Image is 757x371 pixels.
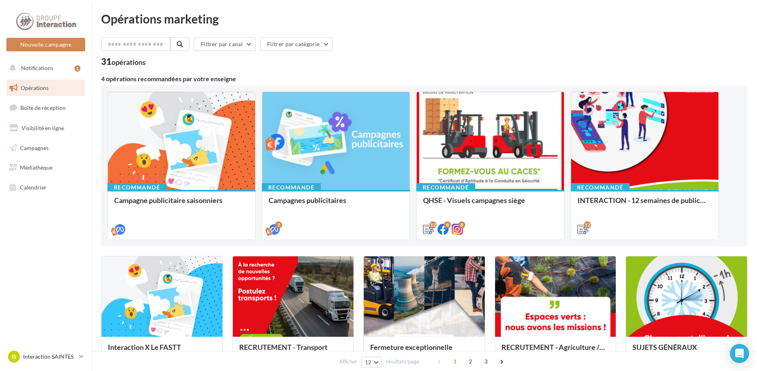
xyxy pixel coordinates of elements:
[21,125,64,131] span: Visibilité en ligne
[429,221,437,228] div: 12
[269,196,403,212] div: Campagnes publicitaires
[111,59,146,66] div: opérations
[578,196,712,212] div: INTERACTION - 12 semaines de publication
[20,144,49,151] span: Campagnes
[101,76,747,82] div: 4 opérations recommandées par votre enseigne
[5,140,87,156] a: Campagnes
[21,64,53,71] span: Notifications
[5,80,87,96] a: Opérations
[20,164,53,171] span: Médiathèque
[339,358,357,365] span: Afficher
[20,104,66,111] span: Boîte de réception
[386,358,419,365] span: résultats/page
[239,343,347,359] div: RECRUTEMENT - Transport
[501,343,610,359] div: RECRUTEMENT - Agriculture / Espaces verts
[260,37,333,51] button: Filtrer par catégorie
[20,184,47,191] span: Calendrier
[730,344,749,363] div: Open Intercom Messenger
[449,355,461,368] span: 1
[361,357,382,368] button: 12
[632,343,741,359] div: SUJETS GÉNÉRAUX
[423,196,558,212] div: QHSE - Visuels campagnes siège
[194,37,256,51] button: Filtrer par canal
[5,99,87,116] a: Boîte de réception
[365,359,372,365] span: 12
[5,120,87,137] a: Visibilité en ligne
[6,38,85,51] button: Nouvelle campagne
[21,84,49,91] span: Opérations
[5,179,87,196] a: Calendrier
[114,196,249,212] div: Campagne publicitaire saisonniers
[74,65,80,72] div: 1
[444,221,451,228] div: 8
[5,60,84,76] button: Notifications 1
[464,355,477,368] span: 2
[275,221,282,228] div: 2
[5,159,87,176] a: Médiathèque
[262,183,321,192] div: Recommandé
[107,183,166,192] div: Recommandé
[571,183,630,192] div: Recommandé
[480,355,492,368] span: 3
[12,353,16,361] span: IS
[101,13,747,25] div: Opérations marketing
[108,343,216,359] div: Interaction X Le FASTT
[23,353,76,361] p: Interaction SAINTES
[584,221,591,228] div: 12
[416,183,475,192] div: Recommandé
[101,57,146,66] div: 31
[458,221,465,228] div: 8
[370,343,478,359] div: Fermeture exceptionnelle
[6,349,85,364] a: IS Interaction SAINTES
